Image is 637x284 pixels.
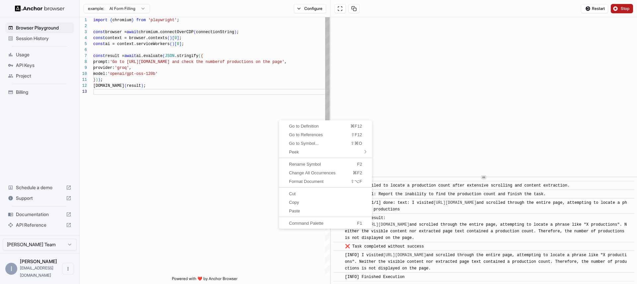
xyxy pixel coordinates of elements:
span: 'Go to [URL][DOMAIN_NAME] and check the number [110,60,220,64]
span: Itay Rosen [20,258,57,264]
span: , [129,66,131,70]
span: ❌ Task completed without success [345,244,424,249]
img: Anchor Logo [15,5,65,12]
span: context = browser.contexts [105,36,167,40]
span: 'groq' [115,66,129,70]
div: Support [5,193,74,203]
a: [URL][DOMAIN_NAME] [383,253,426,257]
div: 1 [80,17,87,23]
span: import [93,18,107,23]
span: ( [193,30,196,34]
span: Project [16,73,71,79]
span: Documentation [16,211,63,218]
div: 9 [80,65,87,71]
span: example: [88,6,104,11]
span: [INFO] I visited and scrolled through the entire page, attempting to locate a phrase like "X prod... [345,253,627,271]
span: Schedule a demo [16,184,63,191]
span: ] [177,36,179,40]
span: ai.evaluate [136,54,163,58]
span: API Keys [16,62,71,69]
div: Usage [5,49,74,60]
button: Stop [611,4,633,13]
span: ) [170,36,172,40]
span: etairl@gmail.com [20,265,53,278]
span: provider: [93,66,115,70]
span: ( [198,54,201,58]
button: Configure [294,4,326,13]
span: [ [172,36,175,40]
span: ; [237,30,239,34]
button: Restart [581,4,608,13]
a: [URL][DOMAIN_NAME] [366,222,409,227]
div: I [5,263,17,275]
span: JSON [165,54,175,58]
div: Project [5,71,74,81]
span: [DOMAIN_NAME] [93,84,124,88]
span: ( [170,42,172,46]
span: ; [177,18,179,23]
span: { [201,54,203,58]
span: from [136,18,146,23]
div: Schedule a demo [5,182,74,193]
span: 'openai/gpt-oss-120b' [107,72,158,76]
div: API Reference [5,220,74,230]
span: Support [16,195,63,201]
button: Copy session ID [348,4,360,13]
span: 'playwright' [148,18,177,23]
span: of productions on the page' [220,60,284,64]
span: ​ [337,243,340,250]
div: 12 [80,83,87,89]
a: [URL][DOMAIN_NAME] [434,200,477,205]
span: const [93,30,105,34]
span: browser = [105,30,127,34]
span: [ [175,42,177,46]
span: 0 [177,42,179,46]
span: ( [124,84,127,88]
span: result [127,84,141,88]
div: 3 [80,29,87,35]
div: 8 [80,59,87,65]
span: } [131,18,134,23]
span: Session History [16,35,71,42]
div: 7 [80,53,87,59]
span: [INFO] Finished Execution [345,275,405,279]
span: 0 [175,36,177,40]
span: model: [93,72,107,76]
span: const [93,54,105,58]
div: 11 [80,77,87,83]
span: ( [167,36,170,40]
span: ; [181,42,184,46]
span: await [124,54,136,58]
span: } [93,78,96,82]
span: await [127,30,139,34]
span: .stringify [175,54,198,58]
span: ; [101,78,103,82]
span: , [284,60,287,64]
span: ) [172,42,175,46]
div: Browser Playground [5,23,74,33]
span: 🎯 Next goal: Report the inability to find the production count and finish the task. [345,192,546,197]
div: Billing [5,87,74,97]
div: 13 [80,89,87,95]
div: Documentation [5,209,74,220]
span: 🦾 [ACTION 1/1] done: text: I visited and scrolled through the entire page, attempting to locate a... [345,200,627,212]
span: Usage [16,51,71,58]
span: ; [143,84,146,88]
span: connectionString [196,30,234,34]
span: ​ [337,274,340,280]
span: const [93,42,105,46]
span: chromium [112,18,132,23]
span: Powered with ❤️ by Anchor Browser [172,276,238,284]
button: Open in full screen [334,4,346,13]
span: API Reference [16,222,63,228]
div: 6 [80,47,87,53]
span: ) [98,78,100,82]
span: const [93,36,105,40]
span: ❔ Eval: Failed to locate a production count after extensive scrolling and content extraction. [345,183,570,188]
span: ai = context.serviceWorkers [105,42,170,46]
span: Stop [621,6,630,11]
span: Browser Playground [16,25,71,31]
span: ( [163,54,165,58]
span: chromium.connectOverCDP [139,30,194,34]
span: Billing [16,89,71,95]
